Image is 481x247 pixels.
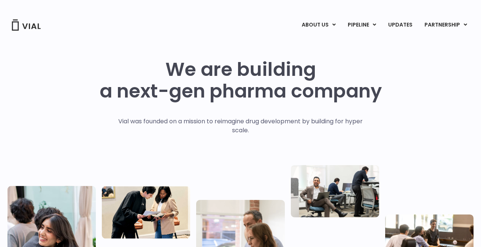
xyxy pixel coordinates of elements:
[382,19,418,31] a: UPDATES
[110,117,371,135] p: Vial was founded on a mission to reimagine drug development by building for hyper scale.
[102,186,190,238] img: Two people looking at a paper talking.
[418,19,473,31] a: PARTNERSHIPMenu Toggle
[291,165,379,217] img: Three people working in an office
[296,19,341,31] a: ABOUT USMenu Toggle
[342,19,382,31] a: PIPELINEMenu Toggle
[100,59,382,102] h1: We are building a next-gen pharma company
[11,19,41,31] img: Vial Logo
